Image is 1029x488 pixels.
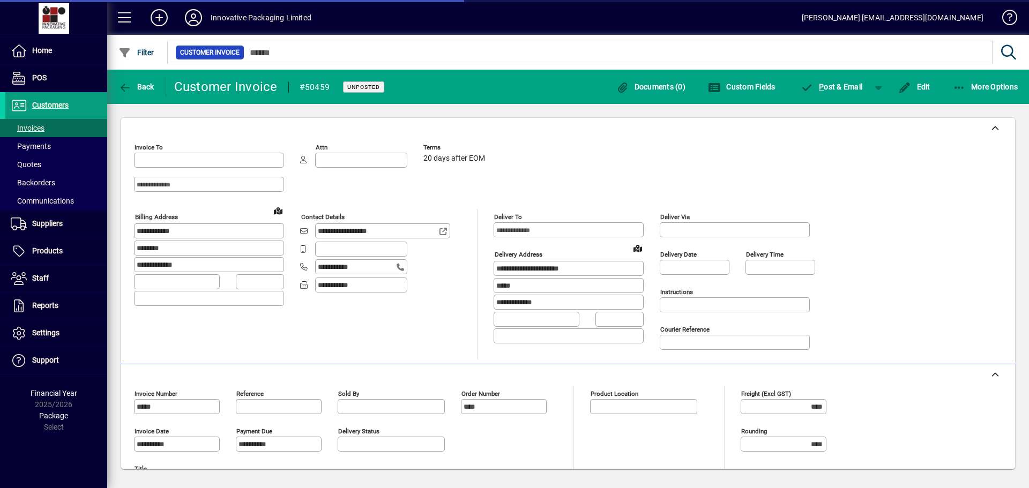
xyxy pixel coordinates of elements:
[5,137,107,155] a: Payments
[135,465,147,472] mat-label: Title
[896,77,933,96] button: Edit
[802,9,983,26] div: [PERSON_NAME] [EMAIL_ADDRESS][DOMAIN_NAME]
[494,213,522,221] mat-label: Deliver To
[211,9,311,26] div: Innovative Packaging Limited
[629,239,646,257] a: View on map
[135,144,163,151] mat-label: Invoice To
[11,197,74,205] span: Communications
[11,142,51,151] span: Payments
[142,8,176,27] button: Add
[31,389,77,397] span: Financial Year
[118,82,154,91] span: Back
[39,411,68,420] span: Package
[591,390,638,397] mat-label: Product location
[176,8,211,27] button: Profile
[180,47,240,58] span: Customer Invoice
[705,77,778,96] button: Custom Fields
[461,390,500,397] mat-label: Order number
[107,77,166,96] app-page-header-button: Back
[795,77,868,96] button: Post & Email
[660,326,710,333] mat-label: Courier Reference
[994,2,1016,37] a: Knowledge Base
[316,144,327,151] mat-label: Attn
[236,390,264,397] mat-label: Reference
[347,84,380,91] span: Unposted
[5,119,107,137] a: Invoices
[5,347,107,374] a: Support
[300,79,330,96] div: #50459
[5,65,107,92] a: POS
[116,43,157,62] button: Filter
[32,328,59,337] span: Settings
[32,101,69,109] span: Customers
[116,77,157,96] button: Back
[5,265,107,292] a: Staff
[5,155,107,174] a: Quotes
[32,73,47,82] span: POS
[236,427,272,435] mat-label: Payment due
[32,46,52,55] span: Home
[32,301,58,310] span: Reports
[5,192,107,210] a: Communications
[135,427,169,435] mat-label: Invoice date
[32,219,63,228] span: Suppliers
[270,202,287,219] a: View on map
[660,288,693,296] mat-label: Instructions
[660,213,690,221] mat-label: Deliver via
[953,82,1018,91] span: More Options
[613,77,688,96] button: Documents (0)
[338,427,379,435] mat-label: Delivery status
[819,82,824,91] span: P
[5,37,107,64] a: Home
[950,77,1021,96] button: More Options
[423,154,485,163] span: 20 days after EOM
[338,390,359,397] mat-label: Sold by
[660,251,697,258] mat-label: Delivery date
[5,292,107,319] a: Reports
[32,274,49,282] span: Staff
[135,390,177,397] mat-label: Invoice number
[708,82,776,91] span: Custom Fields
[5,174,107,192] a: Backorders
[11,160,41,169] span: Quotes
[5,238,107,265] a: Products
[5,211,107,237] a: Suppliers
[746,251,784,258] mat-label: Delivery time
[32,246,63,255] span: Products
[11,124,44,132] span: Invoices
[801,82,863,91] span: ost & Email
[118,48,154,57] span: Filter
[5,320,107,347] a: Settings
[174,78,278,95] div: Customer Invoice
[32,356,59,364] span: Support
[741,427,767,435] mat-label: Rounding
[11,178,55,187] span: Backorders
[423,144,488,151] span: Terms
[616,82,685,91] span: Documents (0)
[898,82,930,91] span: Edit
[741,390,791,397] mat-label: Freight (excl GST)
